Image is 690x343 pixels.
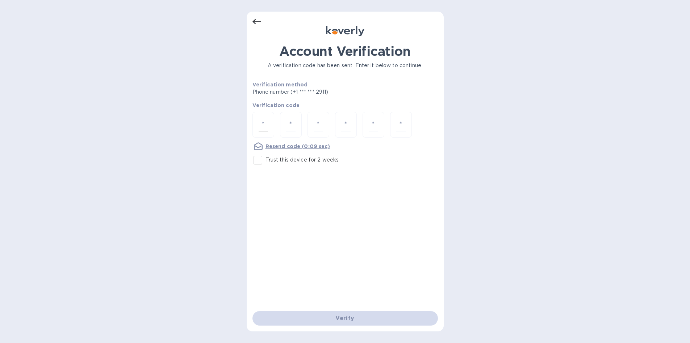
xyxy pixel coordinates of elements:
[252,102,438,109] p: Verification code
[252,82,308,87] b: Verification method
[265,143,330,149] u: Resend code (0:09 sec)
[252,88,384,96] p: Phone number (+1 *** *** 2911)
[265,156,339,164] p: Trust this device for 2 weeks
[252,62,438,69] p: A verification code has been sent. Enter it below to continue.
[252,44,438,59] h1: Account Verification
